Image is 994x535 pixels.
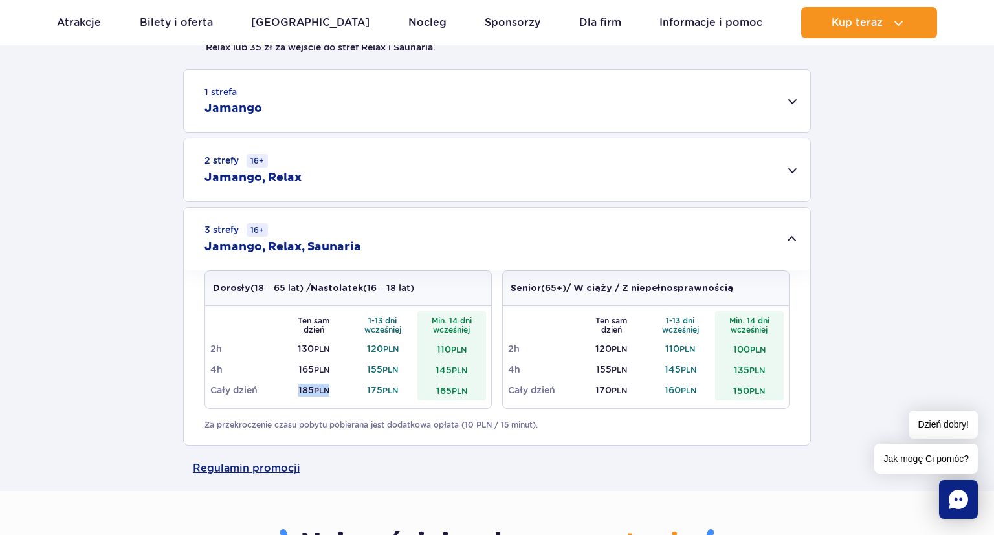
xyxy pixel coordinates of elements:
p: (65+) [511,281,733,295]
th: Min. 14 dni wcześniej [417,311,487,338]
small: PLN [750,345,766,355]
small: PLN [679,344,695,354]
small: PLN [383,344,399,354]
a: Regulamin promocji [193,446,801,491]
td: Cały dzień [508,380,577,400]
h2: Jamango, Relax, Saunaria [204,239,361,255]
small: PLN [612,344,627,354]
td: 2h [508,338,577,359]
small: PLN [749,386,765,396]
small: PLN [314,344,329,354]
small: PLN [612,386,627,395]
strong: Senior [511,284,541,293]
td: 165 [417,380,487,400]
small: 16+ [247,154,268,168]
td: 145 [417,359,487,380]
small: PLN [681,386,696,395]
small: 16+ [247,223,268,237]
td: 130 [280,338,349,359]
td: 2h [210,338,280,359]
button: Kup teraz [801,7,937,38]
td: 145 [646,359,715,380]
td: 120 [348,338,417,359]
td: 135 [715,359,784,380]
div: Chat [939,480,978,519]
small: PLN [452,386,467,396]
th: 1-13 dni wcześniej [348,311,417,338]
small: PLN [612,365,627,375]
small: PLN [681,365,696,375]
small: 2 strefy [204,154,268,168]
small: PLN [452,366,467,375]
strong: / W ciąży / Z niepełnosprawnością [566,284,733,293]
small: PLN [451,345,467,355]
th: Min. 14 dni wcześniej [715,311,784,338]
td: 175 [348,380,417,400]
td: 155 [348,359,417,380]
td: 165 [280,359,349,380]
a: [GEOGRAPHIC_DATA] [251,7,370,38]
a: Informacje i pomoc [659,7,762,38]
small: PLN [382,365,398,375]
small: PLN [382,386,398,395]
strong: Nastolatek [311,284,363,293]
strong: Dorosły [213,284,250,293]
td: 110 [646,338,715,359]
th: Ten sam dzień [280,311,349,338]
h2: Jamango [204,101,262,116]
td: 150 [715,380,784,400]
td: 100 [715,338,784,359]
td: 160 [646,380,715,400]
td: 120 [577,338,646,359]
small: 3 strefy [204,223,268,237]
small: PLN [749,366,765,375]
td: 185 [280,380,349,400]
td: 155 [577,359,646,380]
p: Za przekroczenie czasu pobytu pobierana jest dodatkowa opłata (10 PLN / 15 minut). [204,419,790,431]
th: 1-13 dni wcześniej [646,311,715,338]
a: Bilety i oferta [140,7,213,38]
span: Jak mogę Ci pomóc? [874,444,978,474]
td: 110 [417,338,487,359]
a: Dla firm [579,7,621,38]
th: Ten sam dzień [577,311,646,338]
a: Sponsorzy [485,7,540,38]
small: 1 strefa [204,85,237,98]
td: 4h [210,359,280,380]
small: PLN [314,386,329,395]
td: Cały dzień [210,380,280,400]
span: Kup teraz [832,17,883,28]
p: (18 – 65 lat) / (16 – 18 lat) [213,281,414,295]
a: Nocleg [408,7,447,38]
a: Atrakcje [57,7,101,38]
h2: Jamango, Relax [204,170,302,186]
span: Dzień dobry! [909,411,978,439]
td: 4h [508,359,577,380]
small: PLN [314,365,329,375]
td: 170 [577,380,646,400]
